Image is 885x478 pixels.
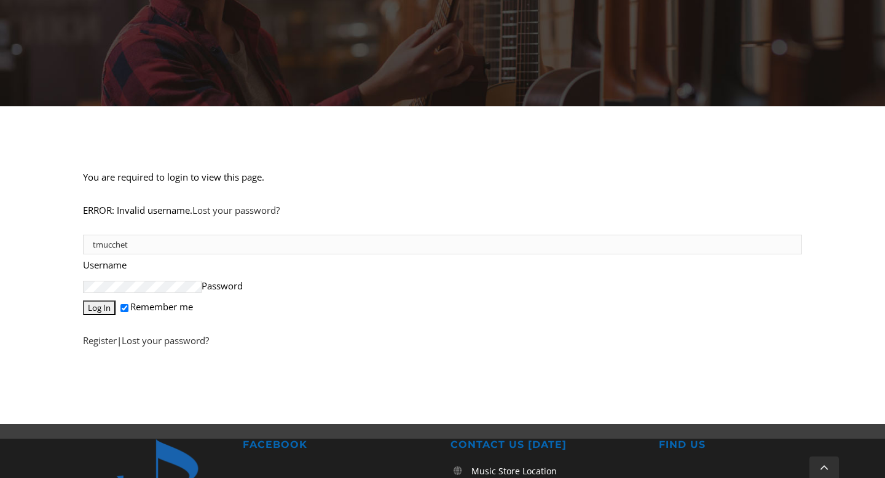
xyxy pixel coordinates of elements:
input: Username [83,235,802,254]
input: Remember me [120,304,128,312]
p: You are required to login to view this page. [83,167,802,187]
label: Username [83,237,802,271]
label: Remember me [118,300,193,313]
a: Lost your password? [192,204,280,216]
p: | [83,330,802,351]
input: Password [83,281,202,293]
a: Register [83,334,117,347]
p: ERROR: Invalid username. [83,200,802,221]
label: Password [83,280,243,292]
a: Lost your password? [122,334,209,347]
h2: FACEBOOK [243,439,435,452]
h2: FIND US [659,439,851,452]
h2: CONTACT US [DATE] [450,439,642,452]
input: Log In [83,300,116,315]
